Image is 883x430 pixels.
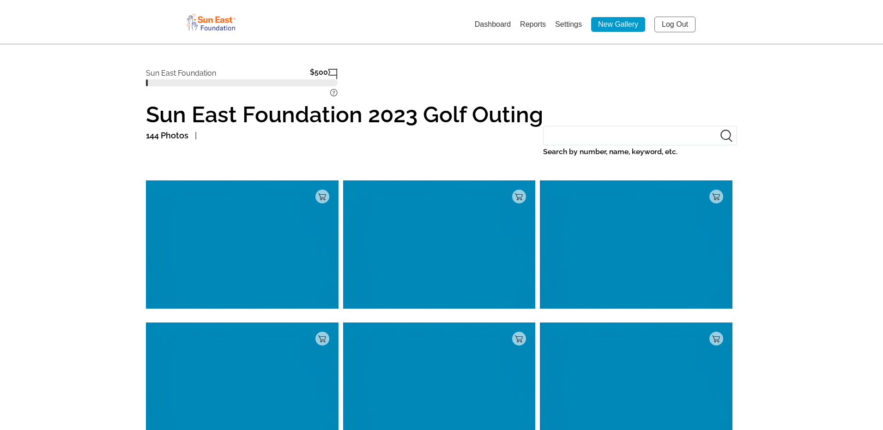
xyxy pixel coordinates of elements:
img: null_blue.6d0957a7.png [540,180,732,309]
a: Settings [555,20,582,28]
img: Snapphound Logo [185,12,237,32]
a: Log Out [654,17,696,32]
p: $500 [310,68,328,79]
img: null_blue.6d0957a7.png [343,180,536,309]
p: Sun East Foundation [146,65,216,78]
p: 144 Photos [146,128,188,143]
label: Search by number, name, keyword, etc. [543,145,737,158]
img: null_blue.6d0957a7.png [146,180,339,309]
a: New Gallery [591,17,645,32]
h1: Sun East Foundation 2023 Golf Outing [146,103,737,126]
tspan: ? [333,90,335,96]
a: Dashboard [475,20,511,28]
a: Reports [520,20,546,28]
